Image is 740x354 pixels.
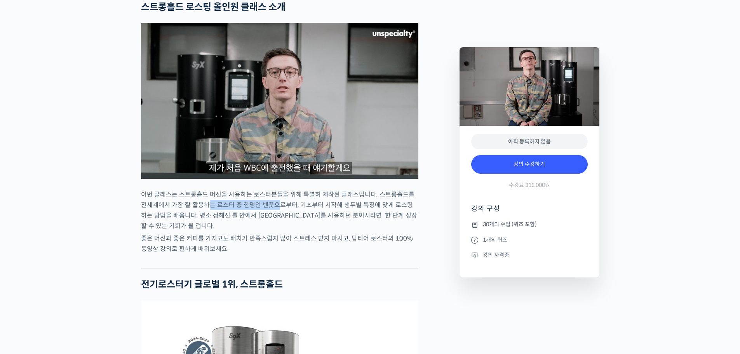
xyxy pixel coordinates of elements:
a: 홈 [2,246,51,266]
span: 홈 [24,258,29,264]
div: 아직 등록하지 않음 [471,134,588,150]
h2: 스트롱홀드 로스팅 올인원 클래스 소개 [141,2,418,13]
a: 강의 수강하기 [471,155,588,174]
li: 1개의 퀴즈 [471,235,588,244]
h4: 강의 구성 [471,204,588,220]
p: 이번 클래스는 스트롱홀드 머신을 사용하는 로스터분들을 위해 특별히 제작된 클래스입니다. 스트롱홀드를 전세계에서 가장 잘 활용하는 로스터 중 한명인 벤풋으로부터, 기초부터 시작... [141,189,418,231]
li: 30개의 수업 (퀴즈 포함) [471,220,588,229]
li: 강의 자격증 [471,250,588,260]
h2: 전기로스터기 글로벌 1위, 스트롱홀드 [141,279,418,290]
a: 대화 [51,246,100,266]
p: 좋은 머신과 좋은 커피를 가지고도 배치가 만족스럽지 않아 스트레스 받지 마시고, 탑티어 로스터의 100% 동영상 강의로 편하게 배워보세요. [141,233,418,254]
span: 대화 [71,258,80,265]
span: 설정 [120,258,129,264]
a: 설정 [100,246,149,266]
span: 수강료 312,000원 [509,181,550,189]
